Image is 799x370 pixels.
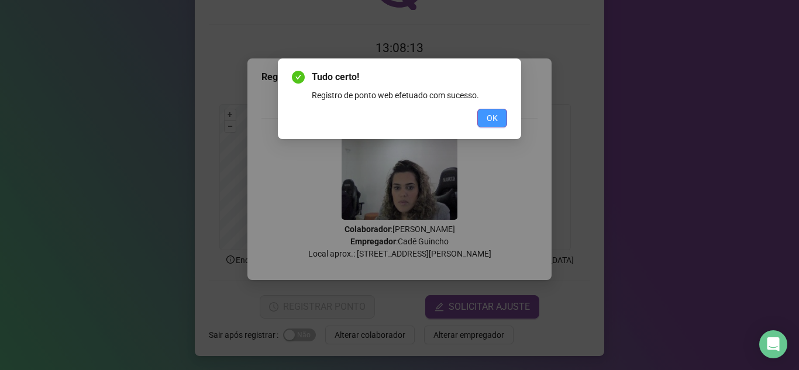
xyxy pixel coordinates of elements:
[487,112,498,125] span: OK
[477,109,507,127] button: OK
[312,89,507,102] div: Registro de ponto web efetuado com sucesso.
[759,330,787,358] div: Open Intercom Messenger
[312,70,507,84] span: Tudo certo!
[292,71,305,84] span: check-circle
